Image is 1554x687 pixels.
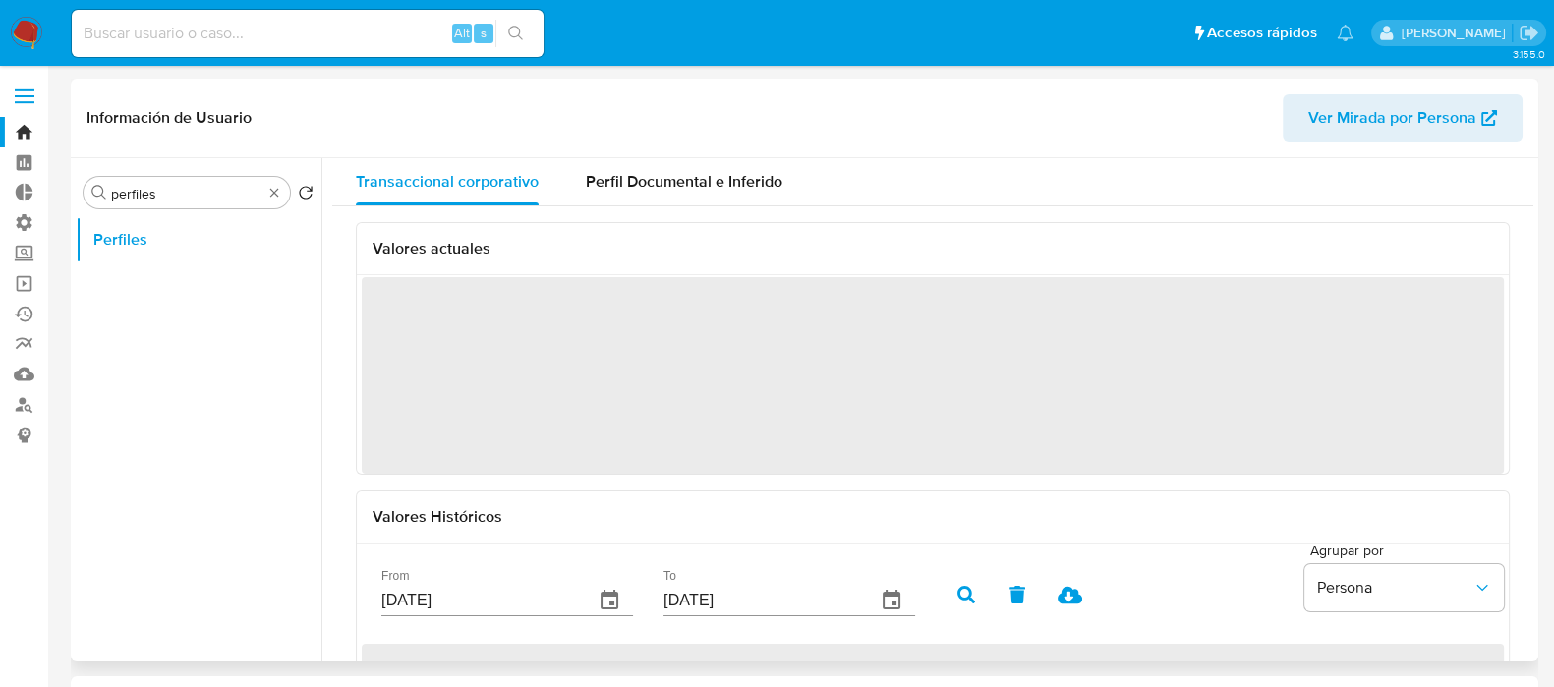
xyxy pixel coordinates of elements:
button: Buscar [91,185,107,200]
span: Ver Mirada por Persona [1308,94,1476,142]
button: Volver al orden por defecto [298,185,314,206]
p: yanina.loff@mercadolibre.com [1401,24,1512,42]
label: From [381,571,409,583]
span: Alt [454,24,470,42]
button: Borrar [266,185,282,200]
input: Buscar [111,185,262,202]
label: To [663,571,676,583]
span: Agrupar por [1310,544,1510,557]
a: Notificaciones [1337,25,1353,41]
h3: Valores actuales [373,239,1493,258]
input: Buscar usuario o caso... [72,21,544,46]
span: s [481,24,487,42]
h1: Información de Usuario [86,108,252,128]
button: Persona [1304,564,1504,611]
button: Perfiles [76,216,321,263]
a: Salir [1519,23,1539,43]
span: Perfil Documental e Inferido [586,170,782,193]
span: Accesos rápidos [1207,23,1317,43]
span: Transaccional corporativo [356,170,539,193]
button: Ver Mirada por Persona [1283,94,1523,142]
span: ‌ [362,277,1504,474]
span: Persona [1316,578,1472,598]
button: search-icon [495,20,536,47]
h3: Valores Históricos [373,507,1493,527]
